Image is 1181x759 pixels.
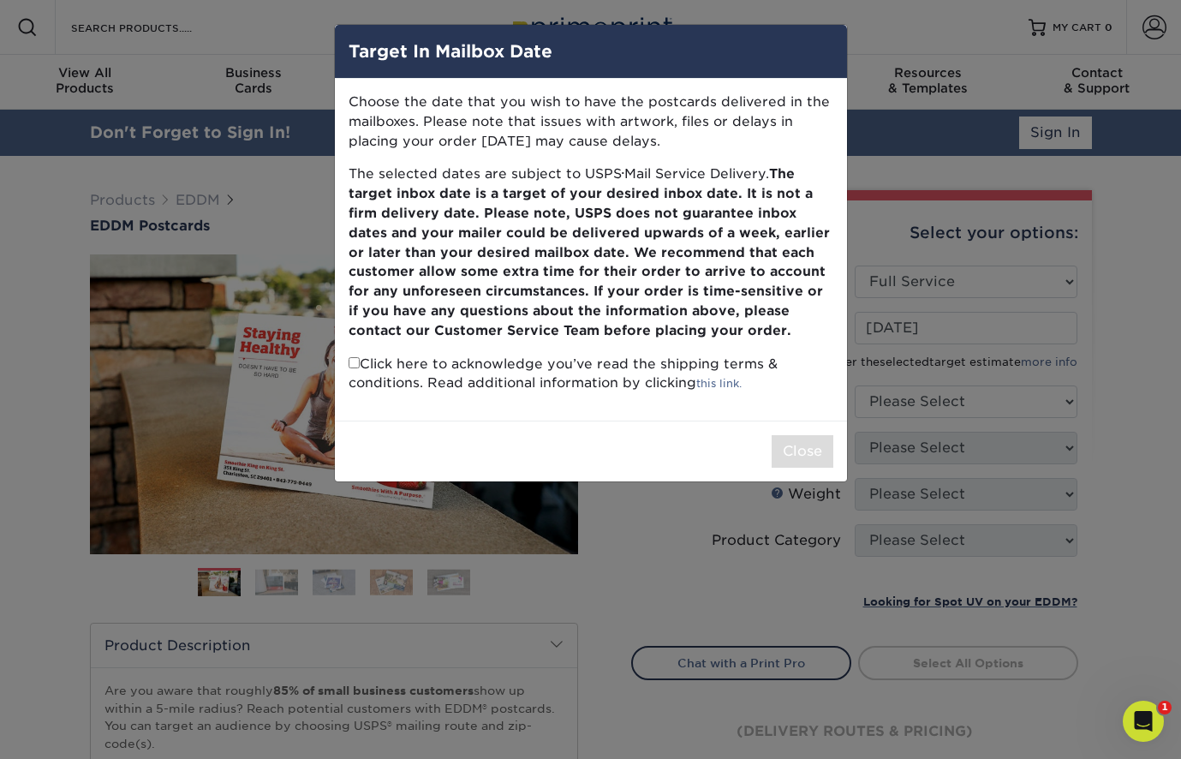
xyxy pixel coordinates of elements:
[349,39,833,64] h4: Target In Mailbox Date
[349,165,830,338] b: The target inbox date is a target of your desired inbox date. It is not a firm delivery date. Ple...
[349,93,833,151] p: Choose the date that you wish to have the postcards delivered in the mailboxes. Please note that ...
[349,355,833,394] p: Click here to acknowledge you’ve read the shipping terms & conditions. Read additional informatio...
[1158,701,1172,714] span: 1
[696,377,742,390] a: this link.
[349,164,833,340] p: The selected dates are subject to USPS Mail Service Delivery.
[1123,701,1164,742] iframe: Intercom live chat
[622,170,624,176] small: ®
[772,435,833,468] button: Close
